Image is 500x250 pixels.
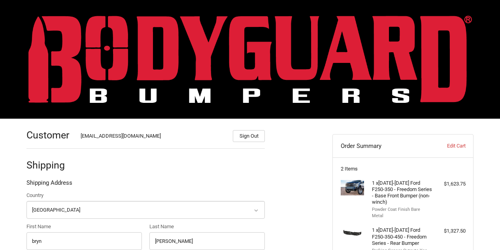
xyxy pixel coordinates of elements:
label: First Name [26,223,142,231]
h2: Shipping [26,159,73,171]
h4: 1 x [DATE]-[DATE] Ford F250-350 - Freedom Series - Base Front Bumper (non-winch) [372,180,432,206]
h3: Order Summary [341,142,426,150]
h3: 2 Items [341,166,466,172]
label: Country [26,191,265,199]
div: $1,327.50 [434,227,466,235]
div: $1,623.75 [434,180,466,188]
legend: Shipping Address [26,178,72,191]
div: [EMAIL_ADDRESS][DOMAIN_NAME] [81,132,225,142]
img: BODYGUARD BUMPERS [28,15,472,103]
button: Sign Out [233,130,265,142]
a: Edit Cart [426,142,465,150]
label: Last Name [149,223,265,231]
h2: Customer [26,129,73,141]
li: Powder Coat Finish Bare Metal [372,206,432,220]
h4: 1 x [DATE]-[DATE] Ford F250-350-450 - Freedom Series - Rear Bumper [372,227,432,246]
